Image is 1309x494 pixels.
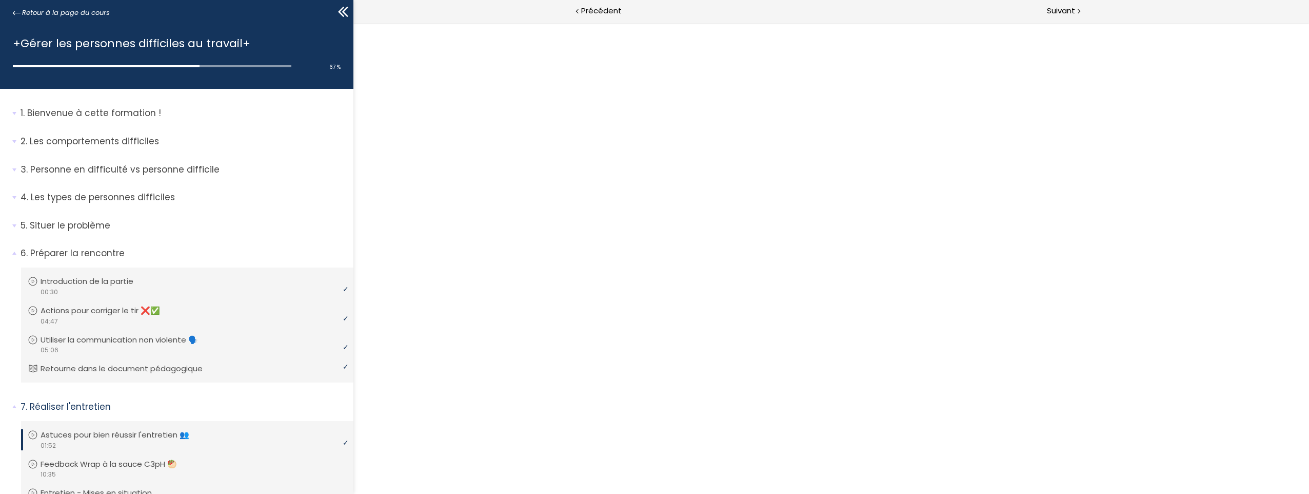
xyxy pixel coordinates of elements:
[41,363,218,374] p: Retourne dans le document pédagogique
[41,305,175,316] p: Actions pour corriger le tir ❌✅
[41,429,205,441] p: Astuces pour bien réussir l'entretien 👥
[40,441,56,450] span: 01:52
[40,346,58,355] span: 05:06
[40,470,56,479] span: 10:35
[581,5,622,17] span: Précédent
[5,471,110,494] iframe: chat widget
[1047,5,1075,17] span: Suivant
[21,247,346,260] p: Préparer la rencontre
[13,34,335,52] h1: +Gérer les personnes difficiles au travail+
[21,135,27,148] span: 2.
[41,276,149,287] p: Introduction de la partie
[41,459,192,470] p: Feedback Wrap à la sauce C3pH 🥙
[41,334,213,346] p: Utiliser la communication non violente 🗣️
[21,163,28,176] span: 3.
[21,219,346,232] p: Situer le problème
[21,219,27,232] span: 5.
[22,7,110,18] span: Retour à la page du cours
[21,107,25,120] span: 1.
[40,288,58,297] span: 00:30
[40,317,58,326] span: 04:47
[21,107,346,120] p: Bienvenue à cette formation !
[21,191,346,204] p: Les types de personnes difficiles
[13,7,110,18] a: Retour à la page du cours
[21,247,28,260] span: 6.
[21,191,28,204] span: 4.
[21,135,346,148] p: Les comportements difficiles
[21,401,27,413] span: 7.
[21,163,346,176] p: Personne en difficulté vs personne difficile
[329,63,341,71] span: 67 %
[21,401,346,413] p: Réaliser l'entretien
